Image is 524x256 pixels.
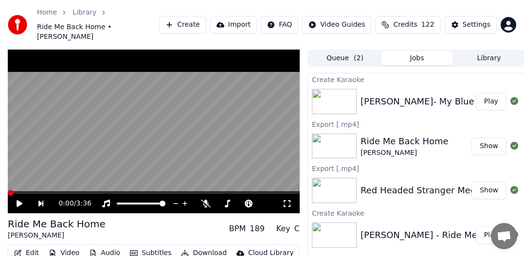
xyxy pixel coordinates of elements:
div: Settings [463,20,490,30]
div: 189 [250,223,265,235]
img: youka [8,15,27,34]
div: BPM [229,223,246,235]
button: Show [471,182,506,199]
span: ( 2 ) [354,53,363,63]
span: 3:36 [76,199,91,208]
a: Library [72,8,96,17]
button: Jobs [381,51,453,65]
button: Import [210,16,257,34]
span: Credits [393,20,417,30]
div: [PERSON_NAME] [361,148,449,158]
span: Ride Me Back Home • [PERSON_NAME] [37,22,159,42]
div: Ride Me Back Home [8,217,106,231]
button: Show [471,137,506,155]
div: Ride Me Back Home [361,135,449,148]
span: 122 [421,20,434,30]
div: [PERSON_NAME] [8,231,106,240]
div: / [58,199,82,208]
nav: breadcrumb [37,8,159,42]
div: Red Headed Stranger Medley [361,184,489,197]
span: 0:00 [58,199,73,208]
button: Credits122 [375,16,440,34]
a: Home [37,8,57,17]
button: Video Guides [302,16,371,34]
div: C [294,223,300,235]
button: Queue [309,51,381,65]
button: Play [476,226,506,244]
button: FAQ [261,16,298,34]
button: Settings [445,16,497,34]
button: Play [476,93,506,110]
div: Open chat [491,223,517,249]
button: Create [159,16,206,34]
div: Key [276,223,290,235]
